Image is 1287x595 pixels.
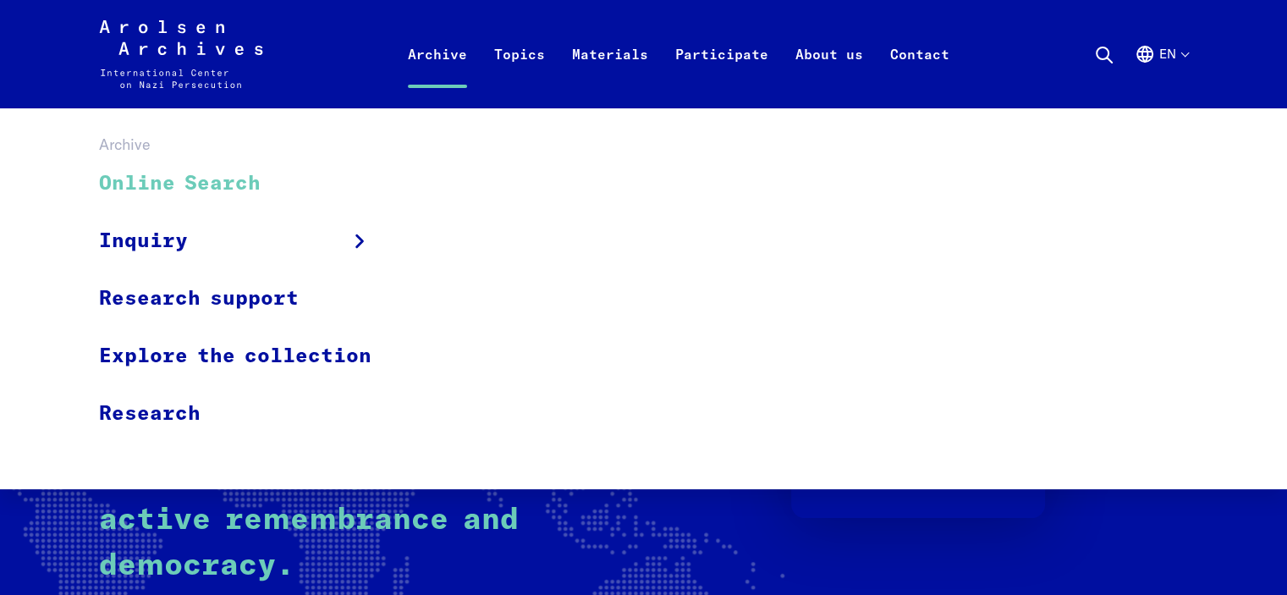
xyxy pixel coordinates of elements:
button: English, language selection [1135,44,1188,105]
a: Archive [394,41,481,108]
a: Explore the collection [99,328,393,385]
a: Materials [558,41,662,108]
a: Online Search [99,156,393,212]
span: Inquiry [99,226,188,256]
nav: Primary [394,20,963,88]
ul: Archive [99,156,393,442]
a: Topics [481,41,558,108]
a: Research support [99,270,393,328]
a: Contact [877,41,963,108]
a: About us [782,41,877,108]
a: Inquiry [99,212,393,270]
a: Participate [662,41,782,108]
a: Research [99,385,393,442]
